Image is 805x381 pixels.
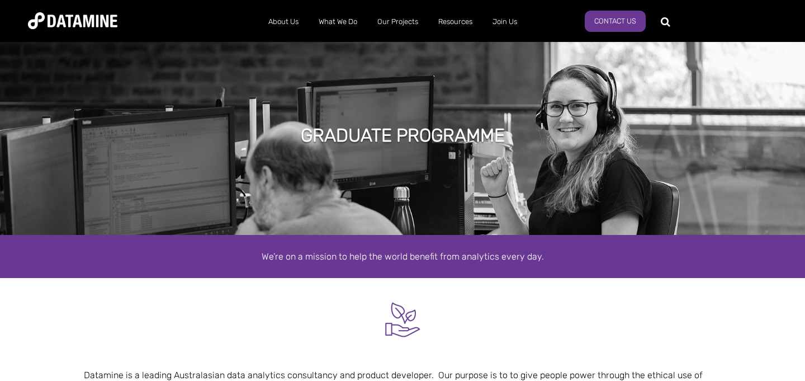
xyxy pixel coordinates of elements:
[585,11,646,32] a: Contact Us
[428,7,482,36] a: Resources
[309,7,367,36] a: What We Do
[258,7,309,36] a: About Us
[367,7,428,36] a: Our Projects
[28,12,117,29] img: Datamine
[482,7,527,36] a: Join Us
[84,249,721,264] div: We’re on a mission to help the world benefit from analytics every day.
[382,299,424,341] img: Mentor
[301,123,505,148] h1: GRADUATE Programme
